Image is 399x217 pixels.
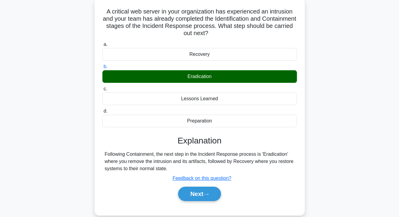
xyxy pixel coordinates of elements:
div: Following Containment, the next step in the Incident Response process is 'Eradication' where you ... [105,151,295,172]
a: Feedback on this question? [173,176,231,181]
div: Preparation [102,115,297,127]
div: Eradication [102,70,297,83]
h5: A critical web server in your organization has experienced an intrusion and your team has already... [102,8,298,37]
span: c. [104,86,107,91]
span: b. [104,64,107,69]
div: Lessons Learned [102,92,297,105]
span: d. [104,108,107,113]
span: a. [104,42,107,47]
h3: Explanation [106,136,293,146]
button: Next [178,187,221,201]
div: Recovery [102,48,297,61]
